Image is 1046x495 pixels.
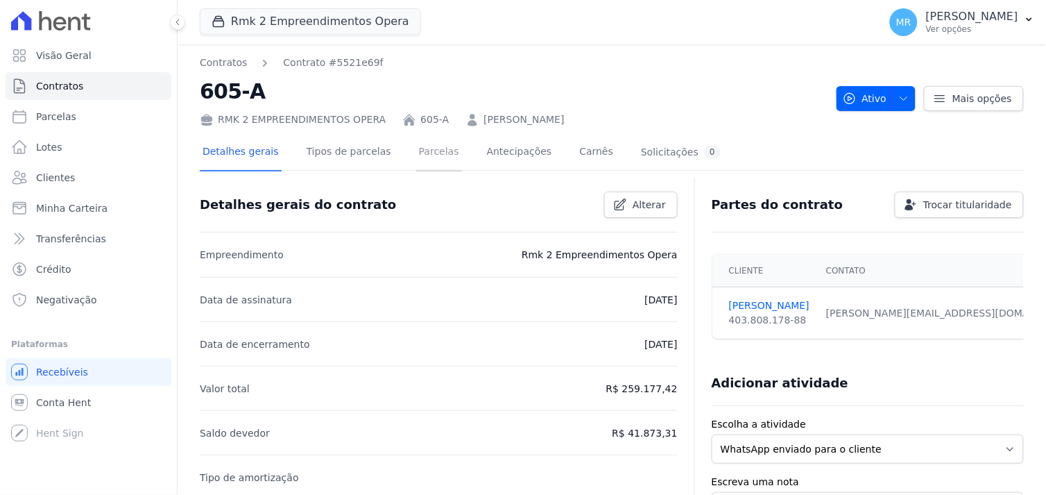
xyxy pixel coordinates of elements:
[200,425,270,442] p: Saldo devedor
[283,56,383,70] a: Contrato #5521e69f
[484,135,555,171] a: Antecipações
[926,24,1018,35] p: Ver opções
[641,146,721,159] div: Solicitações
[36,110,76,124] span: Parcelas
[200,56,247,70] a: Contratos
[644,336,677,353] p: [DATE]
[612,425,677,442] p: R$ 41.873,31
[952,92,1012,106] span: Mais opções
[638,135,723,171] a: Solicitações0
[420,112,449,127] a: 605-A
[200,56,384,70] nav: Breadcrumb
[200,336,310,353] p: Data de encerramento
[712,255,818,287] th: Cliente
[576,135,616,171] a: Carnês
[712,375,848,392] h3: Adicionar atividade
[304,135,394,171] a: Tipos de parcelas
[837,86,916,111] button: Ativo
[712,196,843,213] h3: Partes do contrato
[11,336,166,353] div: Plataformas
[36,365,88,379] span: Recebíveis
[843,86,887,111] span: Ativo
[604,192,678,218] a: Alterar
[36,293,97,307] span: Negativação
[633,198,666,212] span: Alterar
[200,196,396,213] h3: Detalhes gerais do contrato
[6,42,171,69] a: Visão Geral
[522,246,678,263] p: Rmk 2 Empreendimentos Opera
[36,49,92,62] span: Visão Geral
[6,255,171,283] a: Crédito
[729,299,809,313] a: [PERSON_NAME]
[644,292,677,308] p: [DATE]
[200,76,825,107] h2: 605-A
[200,8,421,35] button: Rmk 2 Empreendimentos Opera
[6,194,171,222] a: Minha Carteira
[924,86,1024,111] a: Mais opções
[6,72,171,100] a: Contratos
[6,358,171,386] a: Recebíveis
[36,171,75,185] span: Clientes
[6,225,171,253] a: Transferências
[729,313,809,328] div: 403.808.178-88
[712,475,1024,489] label: Escreva uma nota
[895,192,1024,218] a: Trocar titularidade
[926,10,1018,24] p: [PERSON_NAME]
[6,103,171,131] a: Parcelas
[879,3,1046,42] button: MR [PERSON_NAME] Ver opções
[6,164,171,192] a: Clientes
[200,292,292,308] p: Data de assinatura
[606,380,678,397] p: R$ 259.177,42
[416,135,462,171] a: Parcelas
[704,146,721,159] div: 0
[36,262,71,276] span: Crédito
[6,133,171,161] a: Lotes
[483,112,564,127] a: [PERSON_NAME]
[36,79,83,93] span: Contratos
[200,469,299,486] p: Tipo de amortização
[36,396,91,410] span: Conta Hent
[200,380,250,397] p: Valor total
[36,140,62,154] span: Lotes
[36,232,106,246] span: Transferências
[36,201,108,215] span: Minha Carteira
[200,246,284,263] p: Empreendimento
[200,112,386,127] div: RMK 2 EMPREENDIMENTOS OPERA
[896,17,911,27] span: MR
[6,389,171,417] a: Conta Hent
[200,56,825,70] nav: Breadcrumb
[200,135,282,171] a: Detalhes gerais
[712,417,1024,432] label: Escolha a atividade
[923,198,1012,212] span: Trocar titularidade
[6,286,171,314] a: Negativação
